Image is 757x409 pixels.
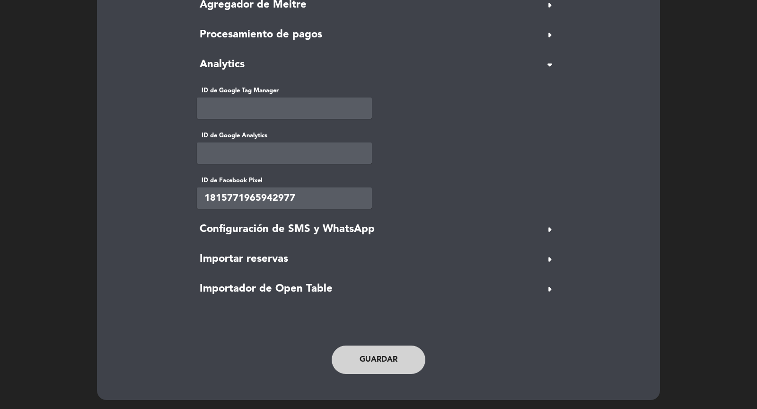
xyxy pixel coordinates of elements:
[197,221,560,239] button: Configuración de SMS y WhatsApparrow_right
[542,282,557,297] span: arrow_right
[200,27,322,44] span: Procesamiento de pagos
[197,250,560,268] button: Importar reservasarrow_right
[542,252,557,267] span: arrow_right
[200,221,375,238] span: Configuración de SMS y WhatsApp
[197,86,560,96] label: ID de Google Tag Manager
[200,281,333,298] span: Importador de Open Table
[197,56,560,74] button: Analyticsarrow_drop_down
[542,27,557,43] span: arrow_right
[542,222,557,237] span: arrow_right
[197,26,560,44] button: Procesamiento de pagosarrow_right
[542,57,557,72] span: arrow_drop_down
[197,280,560,298] button: Importador de Open Tablearrow_right
[197,176,560,186] label: ID de Facebook Pixel
[197,131,560,141] label: ID de Google Analytics
[200,251,288,268] span: Importar reservas
[332,346,425,374] button: Guardar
